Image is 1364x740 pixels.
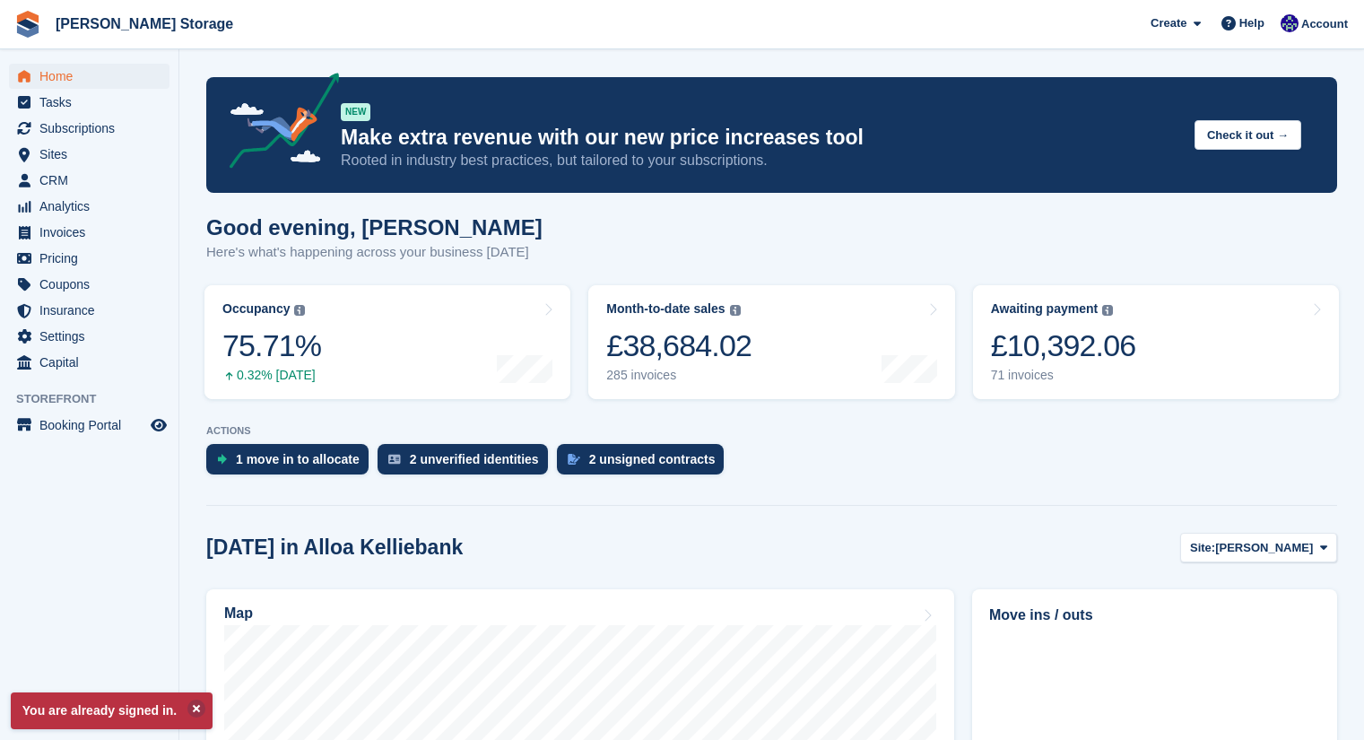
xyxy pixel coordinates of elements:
[39,220,147,245] span: Invoices
[39,272,147,297] span: Coupons
[606,327,752,364] div: £38,684.02
[222,368,321,383] div: 0.32% [DATE]
[991,301,1099,317] div: Awaiting payment
[9,90,169,115] a: menu
[606,301,725,317] div: Month-to-date sales
[39,64,147,89] span: Home
[39,90,147,115] span: Tasks
[588,285,954,399] a: Month-to-date sales £38,684.02 285 invoices
[206,535,463,560] h2: [DATE] in Alloa Kelliebank
[39,350,147,375] span: Capital
[236,452,360,466] div: 1 move in to allocate
[206,444,378,483] a: 1 move in to allocate
[989,605,1320,626] h2: Move ins / outs
[48,9,240,39] a: [PERSON_NAME] Storage
[222,327,321,364] div: 75.71%
[9,413,169,438] a: menu
[991,368,1136,383] div: 71 invoices
[606,368,752,383] div: 285 invoices
[14,11,41,38] img: stora-icon-8386f47178a22dfd0bd8f6a31ec36ba5ce8667c1dd55bd0f319d3a0aa187defe.svg
[39,324,147,349] span: Settings
[341,151,1180,170] p: Rooted in industry best practices, but tailored to your subscriptions.
[9,298,169,323] a: menu
[9,324,169,349] a: menu
[206,425,1337,437] p: ACTIONS
[294,305,305,316] img: icon-info-grey-7440780725fd019a000dd9b08b2336e03edf1995a4989e88bcd33f0948082b44.svg
[9,142,169,167] a: menu
[410,452,539,466] div: 2 unverified identities
[1239,14,1264,32] span: Help
[388,454,401,465] img: verify_identity-adf6edd0f0f0b5bbfe63781bf79b02c33cf7c696d77639b501bdc392416b5a36.svg
[39,298,147,323] span: Insurance
[9,194,169,219] a: menu
[1301,15,1348,33] span: Account
[148,414,169,436] a: Preview store
[341,103,370,121] div: NEW
[730,305,741,316] img: icon-info-grey-7440780725fd019a000dd9b08b2336e03edf1995a4989e88bcd33f0948082b44.svg
[11,692,213,729] p: You are already signed in.
[39,116,147,141] span: Subscriptions
[1151,14,1186,32] span: Create
[9,168,169,193] a: menu
[206,215,543,239] h1: Good evening, [PERSON_NAME]
[9,220,169,245] a: menu
[39,246,147,271] span: Pricing
[1180,533,1337,562] button: Site: [PERSON_NAME]
[1281,14,1299,32] img: Ross Watt
[224,605,253,622] h2: Map
[1215,539,1313,557] span: [PERSON_NAME]
[991,327,1136,364] div: £10,392.06
[217,454,227,465] img: move_ins_to_allocate_icon-fdf77a2bb77ea45bf5b3d319d69a93e2d87916cf1d5bf7949dd705db3b84f3ca.svg
[589,452,716,466] div: 2 unsigned contracts
[378,444,557,483] a: 2 unverified identities
[9,350,169,375] a: menu
[39,168,147,193] span: CRM
[1195,120,1301,150] button: Check it out →
[16,390,178,408] span: Storefront
[9,64,169,89] a: menu
[214,73,340,175] img: price-adjustments-announcement-icon-8257ccfd72463d97f412b2fc003d46551f7dbcb40ab6d574587a9cd5c0d94...
[9,246,169,271] a: menu
[39,142,147,167] span: Sites
[568,454,580,465] img: contract_signature_icon-13c848040528278c33f63329250d36e43548de30e8caae1d1a13099fd9432cc5.svg
[973,285,1339,399] a: Awaiting payment £10,392.06 71 invoices
[1190,539,1215,557] span: Site:
[9,272,169,297] a: menu
[341,125,1180,151] p: Make extra revenue with our new price increases tool
[206,242,543,263] p: Here's what's happening across your business [DATE]
[39,194,147,219] span: Analytics
[204,285,570,399] a: Occupancy 75.71% 0.32% [DATE]
[39,413,147,438] span: Booking Portal
[557,444,734,483] a: 2 unsigned contracts
[1102,305,1113,316] img: icon-info-grey-7440780725fd019a000dd9b08b2336e03edf1995a4989e88bcd33f0948082b44.svg
[9,116,169,141] a: menu
[222,301,290,317] div: Occupancy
